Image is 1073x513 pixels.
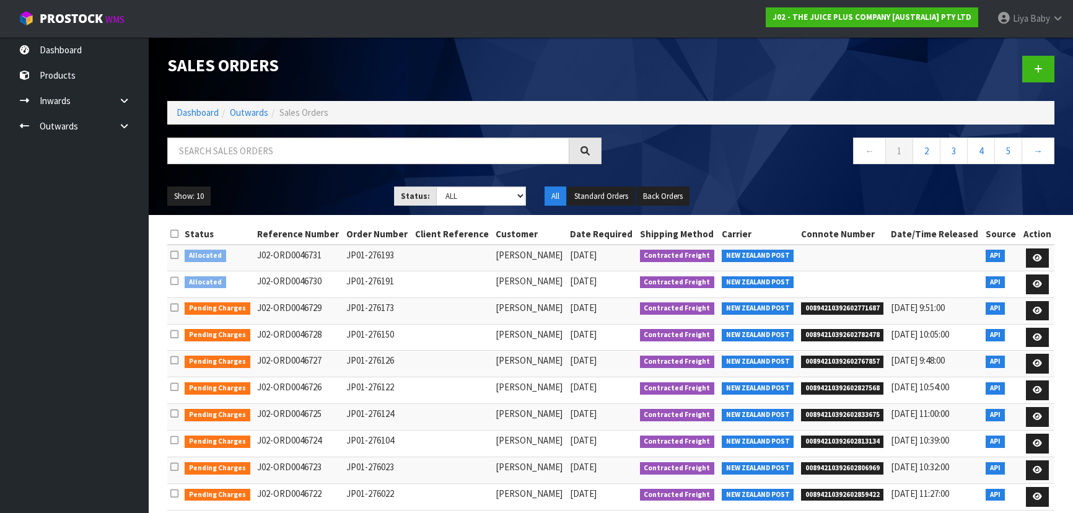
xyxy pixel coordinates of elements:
span: API [986,489,1005,501]
span: [DATE] [570,461,597,473]
span: NEW ZEALAND POST [722,409,794,421]
td: [PERSON_NAME] [493,484,567,511]
th: Shipping Method [637,224,719,244]
td: [PERSON_NAME] [493,245,567,271]
span: 00894210392602782478 [801,329,884,341]
span: Allocated [185,276,226,289]
td: J02-ORD0046727 [254,351,343,377]
th: Customer [493,224,567,244]
th: Date Required [567,224,636,244]
a: J02 - THE JUICE PLUS COMPANY [AUSTRALIA] PTY LTD [766,7,978,27]
span: Pending Charges [185,302,250,315]
span: NEW ZEALAND POST [722,276,794,289]
input: Search sales orders [167,138,569,164]
span: [DATE] [570,381,597,393]
span: 00894210392602813134 [801,436,884,448]
h1: Sales Orders [167,56,602,74]
span: Contracted Freight [640,462,715,475]
span: [DATE] 11:27:00 [891,488,949,499]
span: NEW ZEALAND POST [722,250,794,262]
th: Reference Number [254,224,343,244]
span: API [986,356,1005,368]
td: J02-ORD0046726 [254,377,343,404]
span: Contracted Freight [640,356,715,368]
span: API [986,329,1005,341]
td: [PERSON_NAME] [493,431,567,457]
span: [DATE] [570,434,597,446]
span: NEW ZEALAND POST [722,489,794,501]
a: 2 [913,138,940,164]
span: Sales Orders [279,107,328,118]
span: NEW ZEALAND POST [722,302,794,315]
td: [PERSON_NAME] [493,324,567,351]
span: [DATE] 11:00:00 [891,408,949,419]
span: Pending Charges [185,462,250,475]
span: [DATE] 10:39:00 [891,434,949,446]
td: JP01-276022 [343,484,411,511]
span: Contracted Freight [640,329,715,341]
a: 4 [967,138,995,164]
td: [PERSON_NAME] [493,377,567,404]
a: Outwards [230,107,268,118]
span: Pending Charges [185,436,250,448]
span: NEW ZEALAND POST [722,462,794,475]
span: API [986,436,1005,448]
th: Order Number [343,224,411,244]
strong: Status: [401,191,430,201]
td: J02-ORD0046725 [254,404,343,431]
td: JP01-276150 [343,324,411,351]
a: ← [853,138,886,164]
span: NEW ZEALAND POST [722,356,794,368]
th: Status [182,224,254,244]
span: API [986,250,1005,262]
th: Carrier [719,224,798,244]
td: J02-ORD0046723 [254,457,343,484]
span: [DATE] 10:54:00 [891,381,949,393]
span: 00894210392602833675 [801,409,884,421]
td: [PERSON_NAME] [493,297,567,324]
span: Pending Charges [185,409,250,421]
td: J02-ORD0046731 [254,245,343,271]
span: 00894210392602859422 [801,489,884,501]
span: Pending Charges [185,382,250,395]
span: API [986,409,1005,421]
button: Show: 10 [167,186,211,206]
img: cube-alt.png [19,11,34,26]
span: NEW ZEALAND POST [722,329,794,341]
span: [DATE] 9:48:00 [891,354,945,366]
span: Baby [1030,12,1050,24]
th: Date/Time Released [888,224,983,244]
span: Pending Charges [185,489,250,501]
button: Standard Orders [567,186,635,206]
td: J02-ORD0046730 [254,271,343,298]
td: JP01-276104 [343,431,411,457]
span: Liya [1013,12,1028,24]
span: Contracted Freight [640,382,715,395]
span: [DATE] [570,488,597,499]
td: JP01-276193 [343,245,411,271]
th: Connote Number [798,224,888,244]
span: 00894210392602767857 [801,356,884,368]
span: Contracted Freight [640,276,715,289]
td: JP01-276173 [343,297,411,324]
td: [PERSON_NAME] [493,351,567,377]
a: 5 [994,138,1022,164]
a: → [1022,138,1054,164]
span: Contracted Freight [640,409,715,421]
span: [DATE] [570,354,597,366]
span: ProStock [40,11,103,27]
span: Pending Charges [185,329,250,341]
span: Contracted Freight [640,436,715,448]
span: [DATE] [570,408,597,419]
span: [DATE] [570,328,597,340]
td: JP01-276023 [343,457,411,484]
span: [DATE] 10:05:00 [891,328,949,340]
td: JP01-276124 [343,404,411,431]
span: NEW ZEALAND POST [722,382,794,395]
td: JP01-276126 [343,351,411,377]
td: JP01-276191 [343,271,411,298]
th: Source [983,224,1020,244]
span: Contracted Freight [640,489,715,501]
span: [DATE] [570,302,597,313]
td: [PERSON_NAME] [493,404,567,431]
